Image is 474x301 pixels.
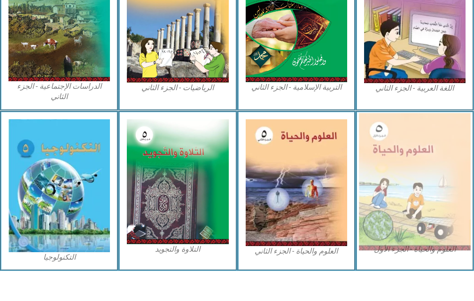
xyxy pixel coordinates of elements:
figcaption: اللغة العربية - الجزء الثاني [364,83,466,93]
figcaption: التكنولوجيا [8,252,110,262]
figcaption: الدراسات الإجتماعية - الجزء الثاني [8,81,110,102]
figcaption: التربية الإسلامية - الجزء الثاني [246,82,347,93]
figcaption: التلاوة والتجويد [127,244,228,255]
figcaption: العلوم والحياة - الجزء الثاني [246,246,347,256]
figcaption: الرياضيات - الجزء الثاني [127,83,228,93]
